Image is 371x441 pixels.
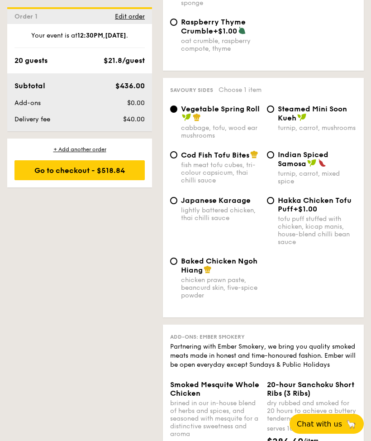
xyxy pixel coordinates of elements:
[267,424,357,433] div: serves 10 guests
[278,170,357,185] div: turnip, carrot, mixed spice
[290,414,364,434] button: Chat with us🦙
[14,55,48,66] div: 20 guests
[14,115,50,123] span: Delivery fee
[293,205,317,213] span: +$1.00
[181,257,257,274] span: Baked Chicken Ngoh Hiang
[14,99,41,107] span: Add-ons
[77,32,103,39] strong: 12:30PM
[267,105,274,113] input: Steamed Mini Soon Kuehturnip, carrot, mushrooms
[278,124,357,132] div: turnip, carrot, mushrooms
[170,342,357,369] div: Partnering with Ember Smokery, we bring you quality smoked meats made in honest and time-honoured...
[297,113,306,121] img: icon-vegan.f8ff3823.svg
[297,420,342,428] span: Chat with us
[181,124,260,139] div: cabbage, tofu, wood ear mushrooms
[170,334,245,340] span: Add-ons: Ember Smokery
[193,113,201,121] img: icon-chef-hat.a58ddaea.svg
[181,18,246,35] span: Raspberry Thyme Crumble
[170,399,260,438] div: brined in our in-house blend of herbs and spices, and seasoned with mesquite for a distinctive sw...
[267,399,357,422] div: dry rubbed and smoked for 20 hours to achieve a buttery tenderness, handle with care
[105,32,126,39] strong: [DATE]
[181,206,260,222] div: lightly battered chicken, thai chilli sauce
[14,146,145,153] div: + Add another order
[278,150,328,168] span: Indian Spiced Samosa
[181,196,251,205] span: Japanese Karaage
[170,380,259,398] span: Smoked Mesquite Whole Chicken
[104,55,145,66] div: $21.8/guest
[170,105,177,113] input: Vegetable Spring Rollcabbage, tofu, wood ear mushrooms
[278,196,352,213] span: Hakka Chicken Tofu Puff
[170,151,177,158] input: Cod Fish Tofu Bitesfish meat tofu cubes, tri-colour capsicum, thai chilli sauce
[115,81,145,90] span: $436.00
[219,86,262,94] span: Choose 1 item
[182,113,191,121] img: icon-vegan.f8ff3823.svg
[267,197,274,204] input: Hakka Chicken Tofu Puff+$1.00tofu puff stuffed with chicken, kicap manis, house-blend chilli bean...
[181,37,260,53] div: oat crumble, raspberry compote, thyme
[346,419,357,429] span: 🦙
[250,150,258,158] img: icon-chef-hat.a58ddaea.svg
[115,13,145,20] span: Edit order
[181,161,260,184] div: fish meat tofu cubes, tri-colour capsicum, thai chilli sauce
[213,27,237,35] span: +$1.00
[307,159,316,167] img: icon-vegan.f8ff3823.svg
[14,13,41,20] span: Order 1
[170,258,177,265] input: Baked Chicken Ngoh Hiangchicken prawn paste, beancurd skin, five-spice powder
[127,99,145,107] span: $0.00
[204,265,212,273] img: icon-chef-hat.a58ddaea.svg
[14,160,145,180] div: Go to checkout - $518.84
[14,31,145,48] div: Your event is at , .
[238,26,246,34] img: icon-vegetarian.fe4039eb.svg
[181,105,260,113] span: Vegetable Spring Roll
[170,19,177,26] input: Raspberry Thyme Crumble+$1.00oat crumble, raspberry compote, thyme
[318,159,326,167] img: icon-spicy.37a8142b.svg
[170,197,177,204] input: Japanese Karaagelightly battered chicken, thai chilli sauce
[278,215,357,246] div: tofu puff stuffed with chicken, kicap manis, house-blend chilli bean sauce
[123,115,145,123] span: $40.00
[170,87,213,93] span: Savoury sides
[181,151,249,159] span: Cod Fish Tofu Bites
[278,105,347,122] span: Steamed Mini Soon Kueh
[14,81,45,90] span: Subtotal
[267,151,274,158] input: Indian Spiced Samosaturnip, carrot, mixed spice
[267,380,354,398] span: 20-hour Sanchoku Short Ribs (3 Ribs)
[181,276,260,299] div: chicken prawn paste, beancurd skin, five-spice powder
